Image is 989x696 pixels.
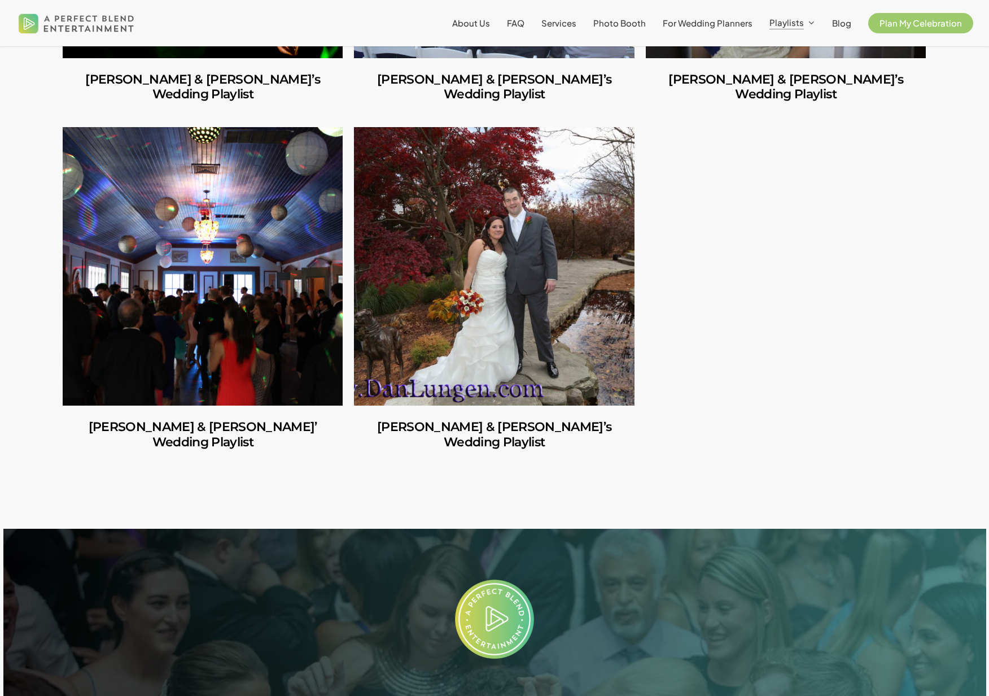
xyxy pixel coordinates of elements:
[354,406,634,464] a: Jennifer & David’s Wedding Playlist
[507,19,524,28] a: FAQ
[646,58,926,116] a: Sarah & Eric’s Wedding Playlist
[832,18,851,28] span: Blog
[868,19,973,28] a: Plan My Celebration
[663,18,752,28] span: For Wedding Planners
[541,19,576,28] a: Services
[63,58,343,116] a: Carolyn & Justin’s Wedding Playlist
[593,18,646,28] span: Photo Booth
[832,19,851,28] a: Blog
[16,5,137,42] img: A Perfect Blend Entertainment
[452,18,490,28] span: About Us
[354,127,634,406] a: Jennifer & David’s Wedding Playlist
[879,18,962,28] span: Plan My Celebration
[541,18,576,28] span: Services
[507,18,524,28] span: FAQ
[63,127,343,406] a: Lisa & Liam’ Wedding Playlist
[452,19,490,28] a: About Us
[663,19,752,28] a: For Wedding Planners
[593,19,646,28] a: Photo Booth
[769,17,804,28] span: Playlists
[769,18,815,28] a: Playlists
[354,58,634,116] a: Tatyana & Mark’s Wedding Playlist
[63,406,343,464] a: Lisa & Liam’ Wedding Playlist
